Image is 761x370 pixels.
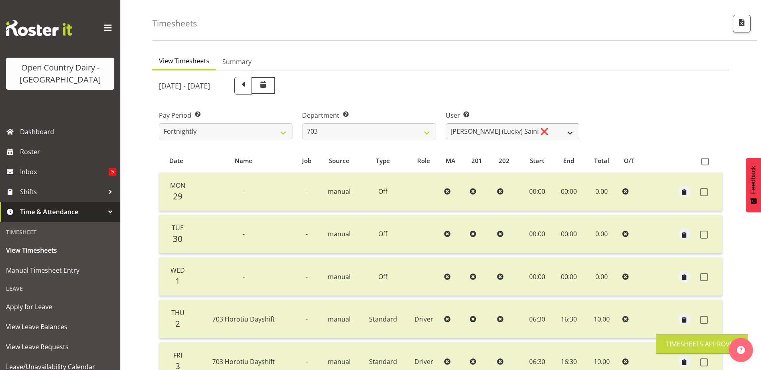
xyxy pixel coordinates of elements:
a: View Timesheets [2,240,118,260]
span: - [306,229,308,238]
span: Start [530,156,544,165]
span: Type [376,156,390,165]
span: - [243,187,245,196]
span: - [306,315,308,324]
button: Export CSV [733,15,751,32]
span: - [306,272,308,281]
td: 0.00 [584,257,619,296]
span: manual [328,315,351,324]
span: Tue [172,223,184,232]
td: 00:00 [553,257,584,296]
img: help-xxl-2.png [737,346,745,354]
a: Apply for Leave [2,297,118,317]
span: Job [302,156,311,165]
span: Inbox [20,166,109,178]
span: View Timesheets [159,56,209,66]
span: Source [329,156,349,165]
span: 202 [499,156,509,165]
div: Leave [2,280,118,297]
span: manual [328,187,351,196]
td: 06:30 [521,300,553,338]
td: 0.00 [584,215,619,253]
span: View Leave Balances [6,321,114,333]
span: 703 Horotiu Dayshift [212,357,275,366]
span: Feedback [750,166,757,194]
a: Manual Timesheet Entry [2,260,118,280]
span: Shifts [20,186,104,198]
span: 29 [173,191,183,202]
label: User [446,111,579,120]
label: Department [302,111,436,120]
span: Fri [173,351,182,360]
span: Date [169,156,183,165]
td: 00:00 [521,173,553,211]
td: Off [359,215,406,253]
span: Total [594,156,609,165]
td: 00:00 [521,257,553,296]
td: Standard [359,300,406,338]
h4: Timesheets [152,19,197,28]
span: Mon [170,181,185,190]
td: 00:00 [521,215,553,253]
span: - [306,357,308,366]
span: Apply for Leave [6,301,114,313]
div: Timesheets Approved [666,339,738,349]
span: manual [328,357,351,366]
span: Thu [171,308,185,317]
span: 201 [471,156,482,165]
div: Open Country Dairy - [GEOGRAPHIC_DATA] [14,62,106,86]
span: View Leave Requests [6,341,114,353]
span: 703 Horotiu Dayshift [212,315,275,324]
span: End [563,156,574,165]
td: Off [359,173,406,211]
h5: [DATE] - [DATE] [159,81,210,90]
a: View Leave Requests [2,337,118,357]
span: O/T [624,156,635,165]
img: Rosterit website logo [6,20,72,36]
label: Pay Period [159,111,292,120]
span: Roster [20,146,116,158]
span: Manual Timesheet Entry [6,264,114,276]
span: manual [328,272,351,281]
td: Off [359,257,406,296]
span: 2 [175,318,180,329]
td: 0.00 [584,173,619,211]
span: Summary [222,57,252,66]
div: Timesheet [2,224,118,240]
span: Wed [170,266,185,275]
span: 1 [175,275,180,287]
span: Driver [414,315,433,324]
span: - [243,229,245,238]
span: Driver [414,357,433,366]
span: Time & Attendance [20,206,104,218]
span: 5 [109,168,116,176]
button: Feedback - Show survey [746,158,761,212]
span: 30 [173,233,183,244]
span: - [243,272,245,281]
td: 10.00 [584,300,619,338]
span: MA [446,156,455,165]
span: manual [328,229,351,238]
span: View Timesheets [6,244,114,256]
td: 00:00 [553,215,584,253]
span: Name [235,156,252,165]
span: Dashboard [20,126,116,138]
td: 16:30 [553,300,584,338]
span: Role [417,156,430,165]
span: - [306,187,308,196]
td: 00:00 [553,173,584,211]
a: View Leave Balances [2,317,118,337]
